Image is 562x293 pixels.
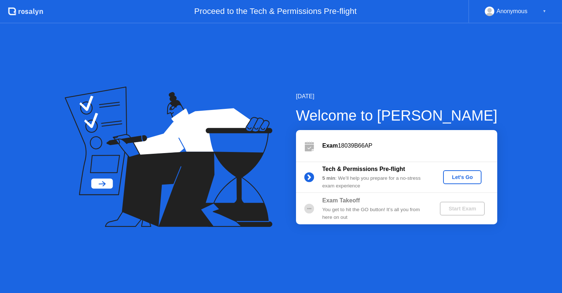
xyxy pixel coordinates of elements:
[443,170,482,184] button: Let's Go
[443,206,482,212] div: Start Exam
[322,175,336,181] b: 5 min
[322,206,428,221] div: You get to hit the GO button! It’s all you from here on out
[322,197,360,203] b: Exam Takeoff
[296,92,498,101] div: [DATE]
[296,104,498,126] div: Welcome to [PERSON_NAME]
[446,174,479,180] div: Let's Go
[322,166,405,172] b: Tech & Permissions Pre-flight
[322,175,428,190] div: : We’ll help you prepare for a no-stress exam experience
[322,141,497,150] div: 18039B66AP
[543,7,546,16] div: ▼
[440,202,485,216] button: Start Exam
[497,7,528,16] div: Anonymous
[322,142,338,149] b: Exam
